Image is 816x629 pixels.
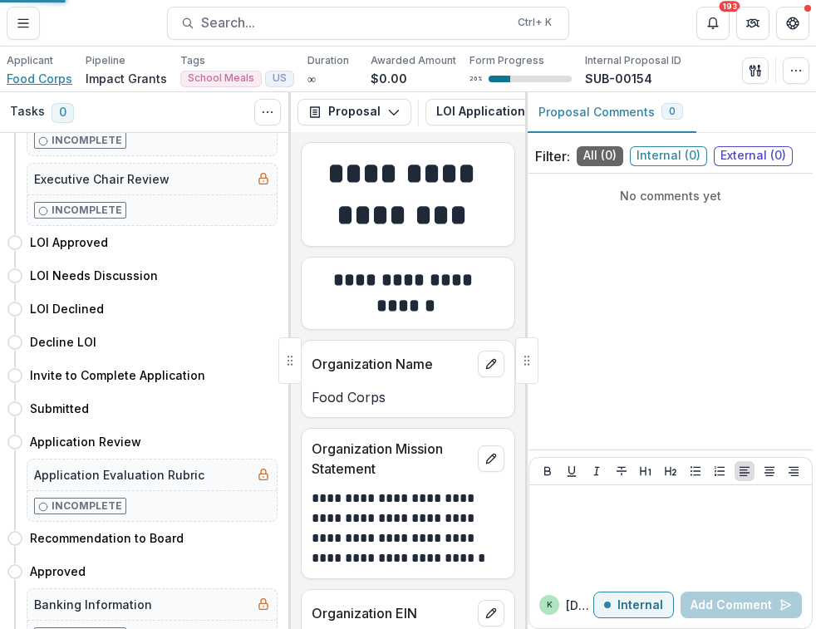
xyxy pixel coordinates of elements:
[52,203,122,218] p: Incomplete
[312,387,504,407] p: Food Corps
[525,92,696,133] button: Proposal Comments
[34,170,170,188] h5: Executive Chair Review
[535,187,806,204] p: No comments yet
[585,53,681,68] p: Internal Proposal ID
[30,267,158,284] h4: LOI Needs Discussion
[7,7,40,40] button: Toggle Menu
[52,133,122,148] p: Incomplete
[630,146,707,166] span: Internal ( 0 )
[30,366,205,384] h4: Invite to Complete Application
[30,529,184,547] h4: Recommendation to Board
[736,7,769,40] button: Partners
[661,461,681,481] button: Heading 2
[188,72,254,84] span: School Meals
[547,601,553,609] div: kristen
[307,53,349,68] p: Duration
[696,7,730,40] button: Notifications
[686,461,705,481] button: Bullet List
[7,53,53,68] p: Applicant
[254,99,281,125] button: Toggle View Cancelled Tasks
[371,70,407,87] p: $0.00
[478,445,504,472] button: edit
[538,461,558,481] button: Bold
[30,563,86,580] h4: Approved
[30,300,104,317] h4: LOI Declined
[714,146,793,166] span: External ( 0 )
[776,7,809,40] button: Get Help
[30,400,89,417] h4: Submitted
[312,439,471,479] p: Organization Mission Statement
[681,592,802,618] button: Add Comment
[312,354,471,374] p: Organization Name
[710,461,730,481] button: Ordered List
[469,73,482,85] p: 26 %
[52,499,122,514] p: Incomplete
[514,13,555,32] div: Ctrl + K
[585,70,652,87] p: SUB-00154
[562,461,582,481] button: Underline
[612,461,632,481] button: Strike
[469,53,544,68] p: Form Progress
[52,103,74,123] span: 0
[784,461,804,481] button: Align Right
[577,146,623,166] span: All ( 0 )
[371,53,456,68] p: Awarded Amount
[297,99,411,125] button: Proposal
[10,105,45,119] h3: Tasks
[30,233,108,251] h4: LOI Approved
[566,597,593,614] p: [DEMOGRAPHIC_DATA]
[34,596,152,613] h5: Banking Information
[307,70,316,87] p: ∞
[167,7,569,40] button: Search...
[720,1,740,12] div: 193
[201,15,508,31] span: Search...
[34,466,204,484] h5: Application Evaluation Rubric
[478,351,504,377] button: edit
[30,333,96,351] h4: Decline LOI
[669,106,676,117] span: 0
[478,600,504,627] button: edit
[735,461,755,481] button: Align Left
[180,53,205,68] p: Tags
[7,70,72,87] a: Food Corps
[587,461,607,481] button: Italicize
[86,70,167,87] p: Impact Grants
[617,598,663,612] p: Internal
[425,99,576,125] button: LOI Application
[273,72,287,84] span: US
[759,461,779,481] button: Align Center
[30,433,141,450] h4: Application Review
[593,592,674,618] button: Internal
[535,146,570,166] p: Filter:
[312,603,471,623] p: Organization EIN
[636,461,656,481] button: Heading 1
[86,53,125,68] p: Pipeline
